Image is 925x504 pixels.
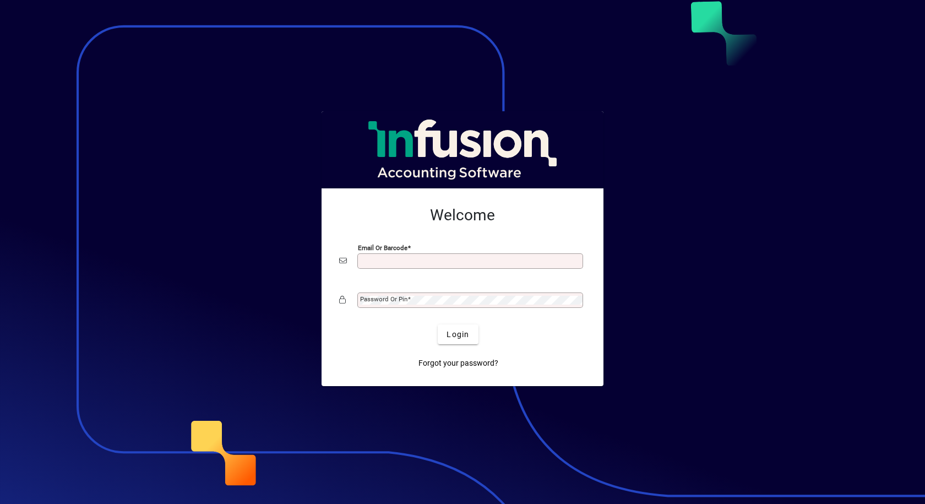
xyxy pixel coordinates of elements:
mat-label: Password or Pin [360,295,407,303]
span: Forgot your password? [418,357,498,369]
button: Login [438,324,478,344]
a: Forgot your password? [414,353,503,373]
h2: Welcome [339,206,586,225]
span: Login [447,329,469,340]
mat-label: Email or Barcode [358,244,407,252]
